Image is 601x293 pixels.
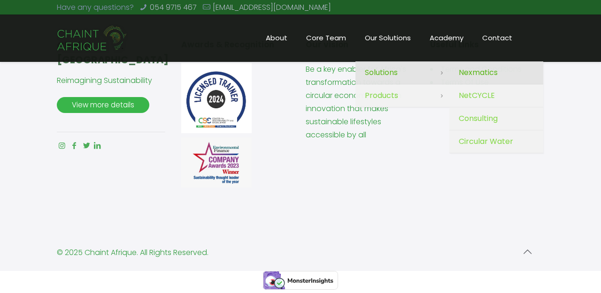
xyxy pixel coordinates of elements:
[449,61,543,84] a: Nexmatics
[355,84,449,107] a: Products
[150,2,197,13] a: 054 9715 467
[297,15,355,61] a: Core Team
[420,31,473,45] span: Academy
[181,63,252,133] img: img
[306,63,420,142] p: Be a key enabler for Africa's transformation towards a circular economy through innovation that m...
[57,246,208,259] div: © 2025 Chaint Afrique. All Rights Reserved.
[449,107,543,130] a: Consulting
[256,15,297,61] a: About
[449,84,543,107] a: NetCYCLE
[256,31,297,45] span: About
[64,97,142,113] span: View more details
[263,271,338,290] img: Verified by MonsterInsights
[473,15,522,61] a: Contact
[355,61,449,84] a: Solutions
[355,31,420,45] span: Our Solutions
[420,15,473,61] a: Academy
[297,31,355,45] span: Core Team
[459,112,498,125] span: Consulting
[459,89,495,102] span: NetCYCLE
[365,89,398,102] span: Products
[473,31,522,45] span: Contact
[181,137,252,188] img: img
[57,24,128,53] img: Chaint_Afrique-20
[213,2,331,13] a: [EMAIL_ADDRESS][DOMAIN_NAME]
[355,15,420,61] a: Our Solutions
[365,66,398,79] span: Solutions
[459,135,513,148] span: Circular Water
[57,15,128,61] a: Chaint Afrique
[57,74,171,87] p: Reimagining Sustainability
[459,66,498,79] span: Nexmatics
[57,97,149,113] a: View more details
[449,130,543,153] a: Circular Water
